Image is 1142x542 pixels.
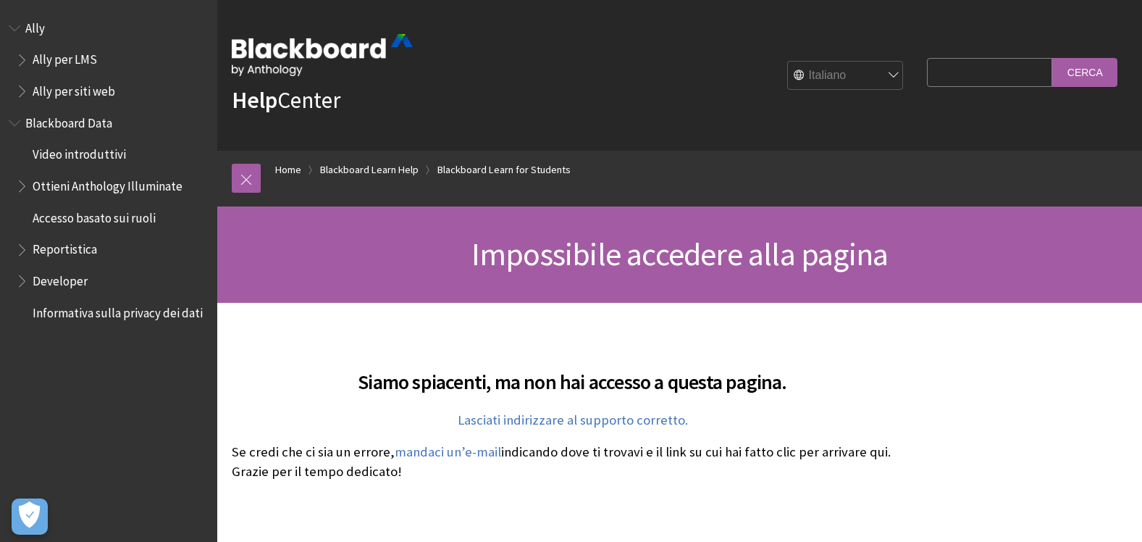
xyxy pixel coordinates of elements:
[33,269,88,288] span: Developer
[320,161,419,179] a: Blackboard Learn Help
[395,443,501,461] a: mandaci un’e-mail
[12,499,48,535] button: Apri preferenze
[33,174,182,193] span: Ottieni Anthology Illuminate
[232,86,340,114] a: HelpCenter
[33,143,126,162] span: Video introduttivi
[33,79,115,99] span: Ally per siti web
[33,206,156,225] span: Accesso basato sui ruoli
[33,238,97,257] span: Reportistica
[1052,58,1117,86] input: Cerca
[25,111,112,130] span: Blackboard Data
[471,234,888,274] span: Impossibile accedere alla pagina
[25,16,45,36] span: Ally
[275,161,301,179] a: Home
[232,34,413,76] img: Blackboard by Anthology
[458,412,688,429] a: Lasciati indirizzare al supporto corretto.
[232,86,277,114] strong: Help
[232,443,913,480] p: Se credi che ci sia un errore, indicando dove ti trovavi e il link su cui hai fatto clic per arri...
[33,48,97,67] span: Ally per LMS
[788,62,904,91] select: Site Language Selector
[232,349,913,397] h2: Siamo spiacenti, ma non hai accesso a questa pagina.
[9,111,209,325] nav: Book outline for Anthology Illuminate
[9,16,209,104] nav: Book outline for Anthology Ally Help
[33,301,203,320] span: Informativa sulla privacy dei dati
[437,161,571,179] a: Blackboard Learn for Students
